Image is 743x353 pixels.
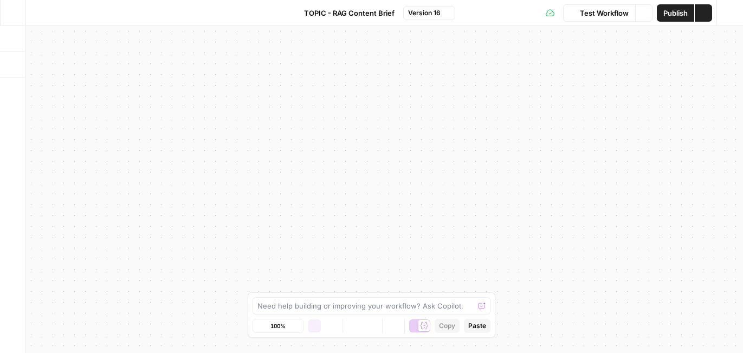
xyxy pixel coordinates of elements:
button: Copy [435,319,460,333]
button: Version 16 [403,6,455,20]
button: Paste [464,319,490,333]
span: Version 16 [408,8,441,18]
span: Publish [663,8,688,18]
span: Test Workflow [580,8,629,18]
span: Copy [439,321,455,331]
span: TOPIC - RAG Content Brief [304,8,395,18]
button: TOPIC - RAG Content Brief [288,4,401,22]
button: Publish [657,4,694,22]
span: 100% [270,322,286,330]
span: Paste [468,321,486,331]
button: Test Workflow [563,4,635,22]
